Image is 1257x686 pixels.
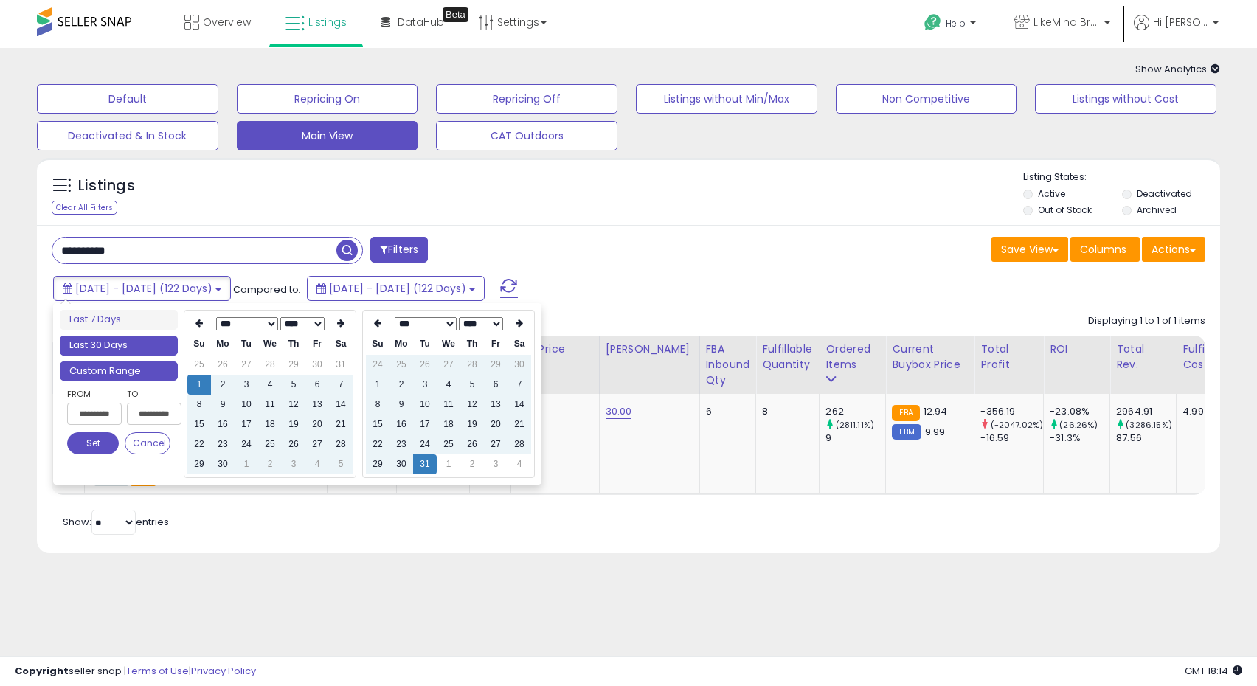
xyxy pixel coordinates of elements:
[437,434,460,454] td: 25
[237,121,418,150] button: Main View
[53,276,231,301] button: [DATE] - [DATE] (122 Days)
[258,454,282,474] td: 2
[1035,84,1216,114] button: Listings without Cost
[508,454,531,474] td: 4
[282,434,305,454] td: 26
[1137,204,1177,216] label: Archived
[1059,419,1098,431] small: (26.26%)
[636,84,817,114] button: Listings without Min/Max
[329,334,353,354] th: Sa
[437,334,460,354] th: We
[991,419,1044,431] small: (-2047.02%)
[924,13,942,32] i: Get Help
[924,404,948,418] span: 12.94
[484,334,508,354] th: Fr
[233,283,301,297] span: Compared to:
[258,434,282,454] td: 25
[258,375,282,395] td: 4
[484,395,508,415] td: 13
[437,395,460,415] td: 11
[258,334,282,354] th: We
[258,355,282,375] td: 28
[413,395,437,415] td: 10
[413,454,437,474] td: 31
[484,355,508,375] td: 29
[63,515,169,529] span: Show: entries
[37,121,218,150] button: Deactivated & In Stock
[436,121,617,150] button: CAT Outdoors
[508,434,531,454] td: 28
[443,7,468,22] div: Tooltip anchor
[1050,342,1104,357] div: ROI
[460,434,484,454] td: 26
[366,454,389,474] td: 29
[980,405,1043,418] div: -356.19
[211,395,235,415] td: 9
[211,415,235,434] td: 16
[305,454,329,474] td: 4
[508,375,531,395] td: 7
[706,405,745,418] div: 6
[305,334,329,354] th: Fr
[308,15,347,30] span: Listings
[258,415,282,434] td: 18
[925,425,946,439] span: 9.99
[1023,170,1219,184] p: Listing States:
[413,415,437,434] td: 17
[187,454,211,474] td: 29
[211,375,235,395] td: 2
[1038,187,1065,200] label: Active
[1070,237,1140,262] button: Columns
[1135,62,1220,76] span: Show Analytics
[389,415,413,434] td: 16
[282,395,305,415] td: 12
[762,342,813,373] div: Fulfillable Quantity
[437,454,460,474] td: 1
[762,405,808,418] div: 8
[484,415,508,434] td: 20
[913,2,991,48] a: Help
[187,434,211,454] td: 22
[460,395,484,415] td: 12
[1116,342,1170,373] div: Total Rev.
[1038,204,1092,216] label: Out of Stock
[389,355,413,375] td: 25
[78,176,135,196] h5: Listings
[60,310,178,330] li: Last 7 Days
[329,415,353,434] td: 21
[1137,187,1192,200] label: Deactivated
[235,375,258,395] td: 3
[282,375,305,395] td: 5
[235,454,258,474] td: 1
[125,432,170,454] button: Cancel
[892,342,968,373] div: Current Buybox Price
[398,15,444,30] span: DataHub
[127,387,170,401] label: To
[1182,342,1239,373] div: Fulfillment Cost
[366,415,389,434] td: 15
[437,355,460,375] td: 27
[366,434,389,454] td: 22
[235,395,258,415] td: 10
[235,415,258,434] td: 17
[329,281,466,296] span: [DATE] - [DATE] (122 Days)
[307,276,485,301] button: [DATE] - [DATE] (122 Days)
[825,405,885,418] div: 262
[460,415,484,434] td: 19
[329,454,353,474] td: 5
[235,434,258,454] td: 24
[305,375,329,395] td: 6
[517,342,593,357] div: Min Price
[329,375,353,395] td: 7
[1050,405,1109,418] div: -23.08%
[413,375,437,395] td: 3
[980,342,1037,373] div: Total Profit
[305,434,329,454] td: 27
[37,84,218,114] button: Default
[1080,242,1126,257] span: Columns
[1126,419,1172,431] small: (3286.15%)
[460,454,484,474] td: 2
[1153,15,1208,30] span: Hi [PERSON_NAME]
[508,415,531,434] td: 21
[67,387,119,401] label: From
